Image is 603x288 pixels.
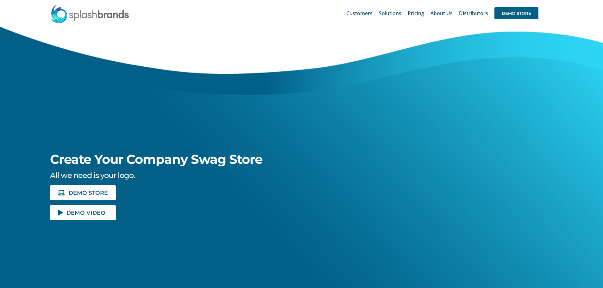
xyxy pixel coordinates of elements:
[379,11,401,16] span: Solutions
[408,3,424,23] a: Pricing
[50,151,262,167] span: Create Your Company Swag Store
[346,3,373,23] a: Customers
[408,11,424,16] span: Pricing
[430,11,453,16] span: About Us
[459,11,488,16] span: Distributors
[346,11,373,16] span: Customers
[69,190,108,195] span: DEMO STORE
[346,3,538,23] nav: Main Menu
[50,185,116,200] a: DEMO STORE
[459,3,488,23] a: Distributors
[66,210,105,215] span: DEMO VIDEO
[50,171,135,180] span: All we need is your logo.
[494,7,538,19] span: DEMO STORE
[494,3,538,23] a: DEMO STORE
[50,4,129,23] img: SplashBrands.com Logo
